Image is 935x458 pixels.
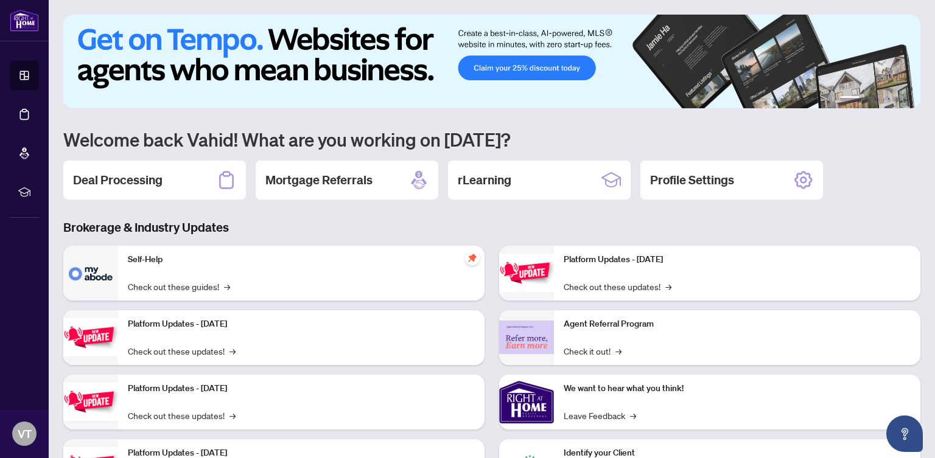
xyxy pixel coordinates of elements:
[564,317,911,331] p: Agent Referral Program
[650,172,734,189] h2: Profile Settings
[884,96,889,101] button: 4
[665,280,671,293] span: →
[564,253,911,266] p: Platform Updates - [DATE]
[10,9,39,32] img: logo
[630,409,636,422] span: →
[886,415,923,452] button: Open asap
[63,219,920,236] h3: Brokerage & Industry Updates
[894,96,898,101] button: 5
[499,321,554,354] img: Agent Referral Program
[265,172,373,189] h2: Mortgage Referrals
[63,128,920,151] h1: Welcome back Vahid! What are you working on [DATE]?
[229,409,236,422] span: →
[128,344,236,358] a: Check out these updates!→
[224,280,230,293] span: →
[864,96,869,101] button: 2
[564,280,671,293] a: Check out these updates!→
[499,254,554,292] img: Platform Updates - June 23, 2025
[840,96,860,101] button: 1
[465,251,480,265] span: pushpin
[458,172,511,189] h2: rLearning
[564,382,911,395] p: We want to hear what you think!
[128,280,230,293] a: Check out these guides!→
[128,253,475,266] p: Self-Help
[63,383,118,421] img: Platform Updates - July 21, 2025
[18,425,32,442] span: VT
[564,344,622,358] a: Check it out!→
[229,344,236,358] span: →
[874,96,879,101] button: 3
[128,409,236,422] a: Check out these updates!→
[903,96,908,101] button: 6
[73,172,163,189] h2: Deal Processing
[615,344,622,358] span: →
[499,375,554,429] img: We want to hear what you think!
[63,318,118,356] img: Platform Updates - September 16, 2025
[63,246,118,300] img: Self-Help
[128,382,475,395] p: Platform Updates - [DATE]
[128,317,475,331] p: Platform Updates - [DATE]
[564,409,636,422] a: Leave Feedback→
[63,15,920,108] img: Slide 0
